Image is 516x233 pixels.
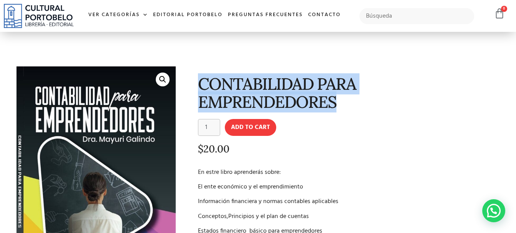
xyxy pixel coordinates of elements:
[198,142,229,155] bdi: 20.00
[150,7,225,23] a: Editorial Portobelo
[494,8,505,19] a: 0
[198,197,498,206] p: Información financiera y normas contables aplicables
[156,73,170,86] a: 🔍
[501,6,507,12] span: 0
[198,182,498,192] p: El ente económico y el emprendimiento
[305,7,343,23] a: Contacto
[198,212,498,221] p: Conceptos,Principios y el plan de cuentas
[359,8,474,24] input: Búsqueda
[198,119,220,136] input: Product quantity
[225,119,276,136] button: Add to cart
[198,75,498,111] h1: CONTABILIDAD PARA EMPRENDEDORES
[198,142,203,155] span: $
[198,168,498,177] p: En estre libro aprenderás sobre:
[482,199,505,222] div: Contactar por WhatsApp
[225,7,305,23] a: Preguntas frecuentes
[86,7,150,23] a: Ver Categorías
